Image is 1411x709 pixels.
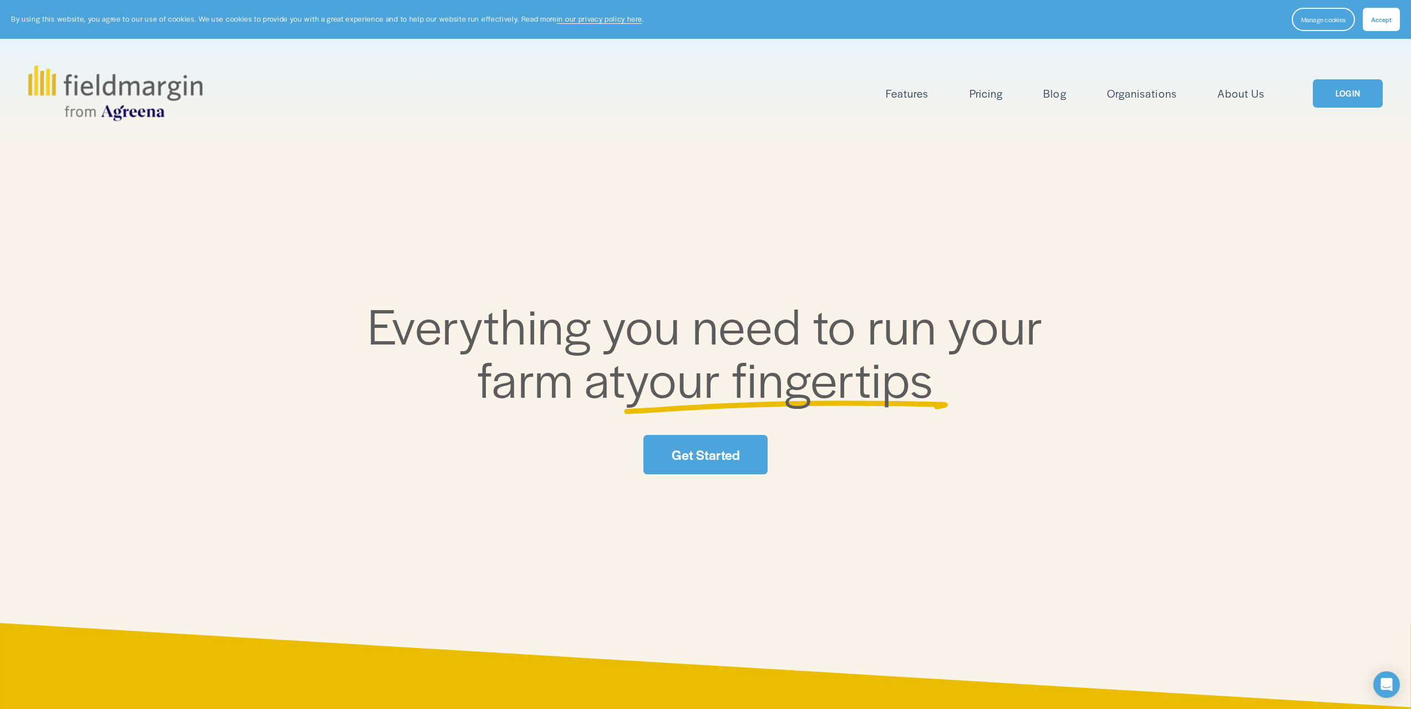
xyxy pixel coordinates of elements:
a: About Us [1217,84,1265,103]
a: Get Started [643,435,768,474]
span: Features [886,85,928,102]
span: your fingertips [626,343,933,412]
span: Manage cookies [1301,15,1346,24]
div: Open Intercom Messenger [1373,671,1400,698]
p: By using this website, you agree to our use of cookies. We use cookies to provide you with a grea... [11,14,644,24]
button: Manage cookies [1292,8,1355,31]
a: LOGIN [1313,79,1383,108]
a: Blog [1043,84,1066,103]
img: fieldmargin.com [28,65,202,121]
a: Pricing [970,84,1003,103]
a: Organisations [1107,84,1176,103]
span: Accept [1371,15,1392,24]
span: Everything you need to run your farm at [368,290,1055,412]
a: in our privacy policy here [557,14,642,24]
a: folder dropdown [886,84,928,103]
button: Accept [1363,8,1400,31]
